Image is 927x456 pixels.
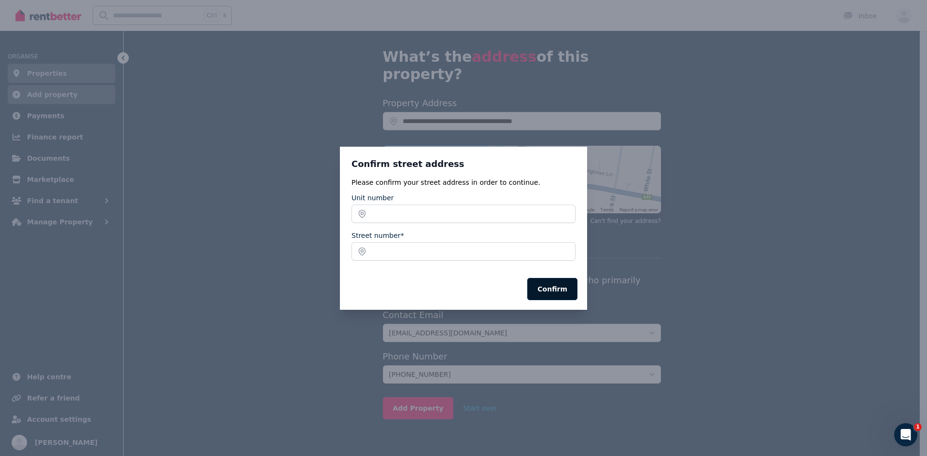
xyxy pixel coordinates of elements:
iframe: Intercom live chat [894,423,917,446]
button: Confirm [527,278,577,300]
h3: Confirm street address [351,158,576,170]
label: Unit number [351,193,394,203]
span: 1 [914,423,922,431]
p: Please confirm your street address in order to continue. [351,178,576,187]
label: Street number* [351,231,404,240]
